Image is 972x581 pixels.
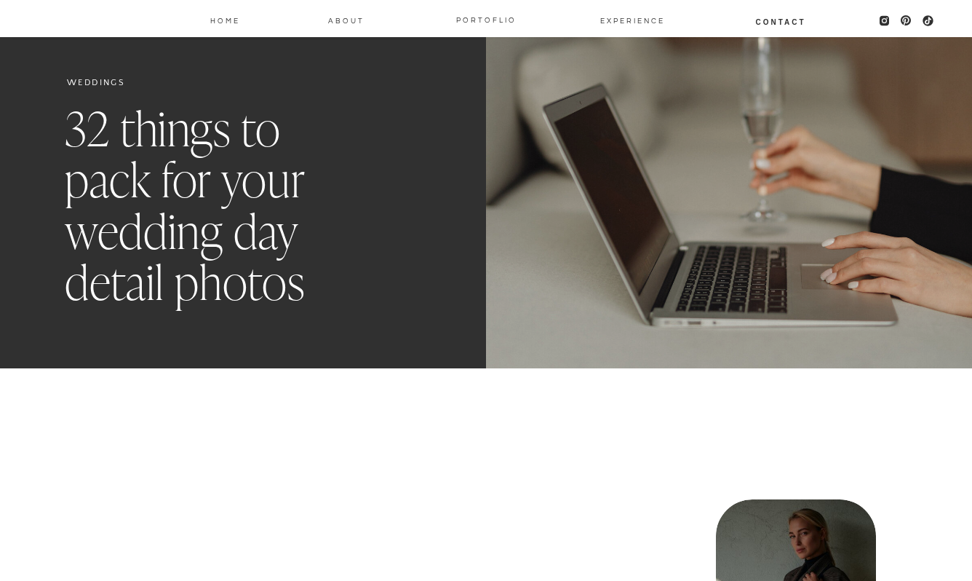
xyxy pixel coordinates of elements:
[65,105,372,310] h1: 32 things to pack for your wedding day detail photos
[450,13,522,25] a: PORTOFLIO
[209,14,241,25] a: Home
[67,78,125,87] a: Weddings
[600,14,653,25] a: EXPERIENCE
[754,15,807,27] a: Contact
[327,14,365,25] a: About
